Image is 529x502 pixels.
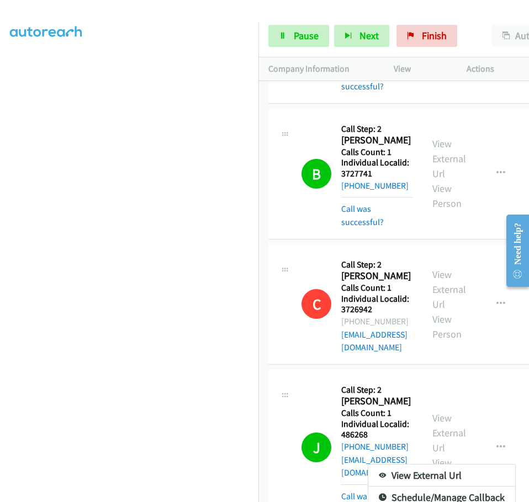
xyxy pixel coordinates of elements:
iframe: Resource Center [497,207,529,295]
a: View External Url [368,464,515,487]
